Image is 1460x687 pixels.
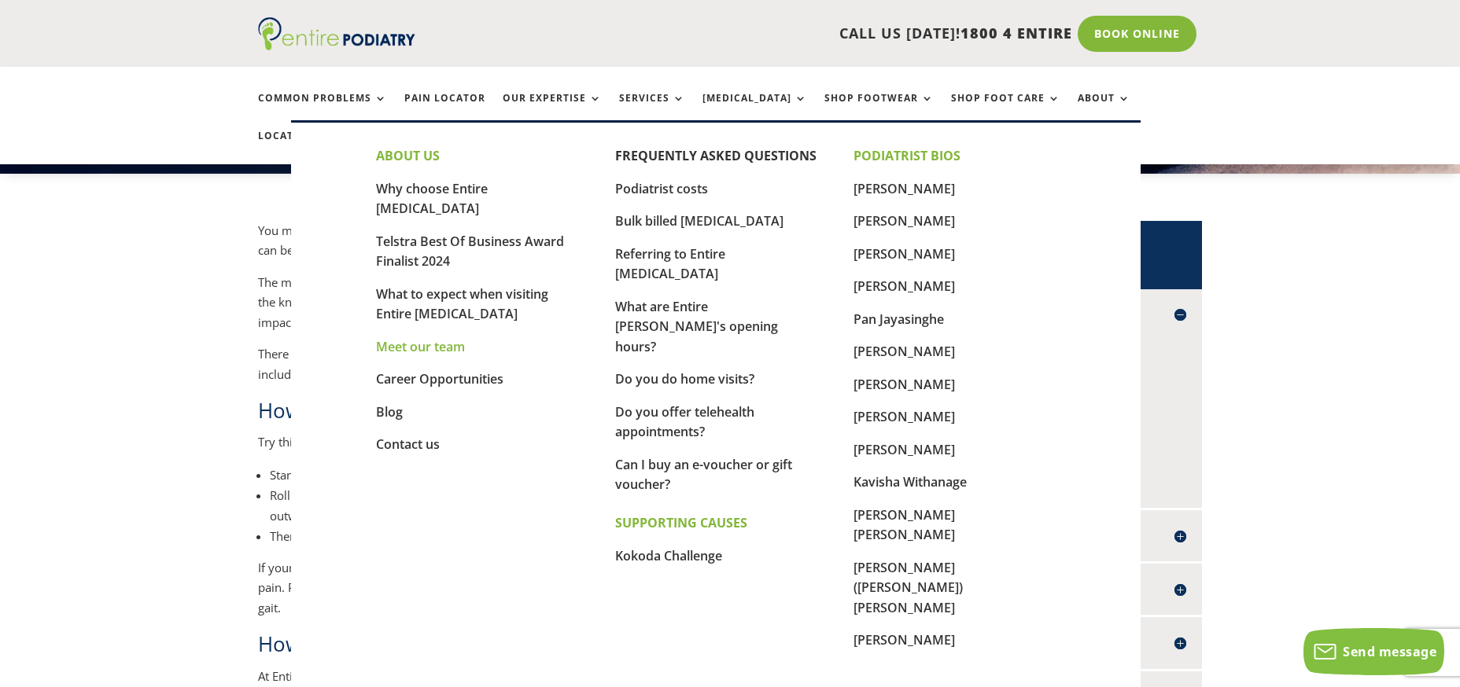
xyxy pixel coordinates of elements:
[960,24,1072,42] span: 1800 4 ENTIRE
[376,285,548,323] a: What to expect when visiting Entire [MEDICAL_DATA]
[854,408,955,425] a: [PERSON_NAME]
[854,310,944,328] a: Pan Jayasinghe
[376,180,488,218] a: Why choose Entire [MEDICAL_DATA]
[476,24,1072,44] p: CALL US [DATE]!
[270,526,870,546] li: Then try rolling your feet in. Notice that your knees tend to face inward again.
[258,38,415,53] a: Entire Podiatry
[503,93,602,127] a: Our Expertise
[258,432,870,465] p: Try this simple experiment to see the impact of foot position on your knees:
[258,130,337,164] a: Locations
[824,93,934,127] a: Shop Footwear
[854,631,955,648] a: [PERSON_NAME]
[376,147,440,164] strong: ABOUT US
[615,547,722,564] a: Kokoda Challenge
[258,93,387,127] a: Common Problems
[404,93,485,127] a: Pain Locator
[854,212,955,230] a: [PERSON_NAME]
[854,277,955,295] a: [PERSON_NAME]
[1303,628,1444,675] button: Send message
[1343,643,1436,660] span: Send message
[376,233,564,270] a: Telstra Best Of Business Award Finalist 2024
[854,441,955,458] a: [PERSON_NAME]
[615,212,783,230] a: Bulk billed [MEDICAL_DATA]
[854,473,967,490] a: Kavisha Withanage
[258,221,870,273] p: You may not immediately think of knee pain as being related to a problem with your feet, but poor...
[376,370,503,388] a: Career Opportunities
[258,630,870,666] h2: How do podiatrists treat knee pain?
[854,147,960,164] strong: PODIATRIST BIOS
[258,273,870,345] p: The most common cause of knee pain related to the feet is excessive or rotation, which can force ...
[854,343,955,360] a: [PERSON_NAME]
[376,338,465,355] a: Meet our team
[258,17,415,50] img: logo (1)
[376,403,403,421] a: Blog
[270,465,870,485] li: Stand with your shoes off and feet flat on the ground. Notice the position of your knees.
[270,485,870,526] li: Roll your feet outward so that you are standing on the outside of your feet. Notice that your kne...
[854,559,963,616] a: [PERSON_NAME] ([PERSON_NAME]) [PERSON_NAME]
[258,396,870,432] h2: How do your feet affect your knees?
[376,435,440,453] a: Contact us
[702,93,807,127] a: [MEDICAL_DATA]
[615,456,792,494] a: Can I buy an e-voucher or gift voucher?
[1078,16,1196,52] a: Book Online
[615,514,747,531] strong: SUPPORTING CAUSES
[854,180,955,197] a: [PERSON_NAME]
[854,245,955,263] a: [PERSON_NAME]
[1078,93,1130,127] a: About
[615,180,708,197] a: Podiatrist costs
[615,370,754,388] a: Do you do home visits?
[619,93,685,127] a: Services
[615,403,754,441] a: Do you offer telehealth appointments?
[615,147,817,164] a: FREQUENTLY ASKED QUESTIONS
[615,298,778,355] a: What are Entire [PERSON_NAME]'s opening hours?
[258,558,870,630] p: If your feet naturally tend to roll in or out too much, this put increased stress on the knee and...
[258,344,870,396] p: There are a range of other conditions affecting the knee joint that can be affected by foot biome...
[951,93,1060,127] a: Shop Foot Care
[615,245,725,283] a: Referring to Entire [MEDICAL_DATA]
[854,376,955,393] a: [PERSON_NAME]
[854,506,955,544] a: [PERSON_NAME] [PERSON_NAME]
